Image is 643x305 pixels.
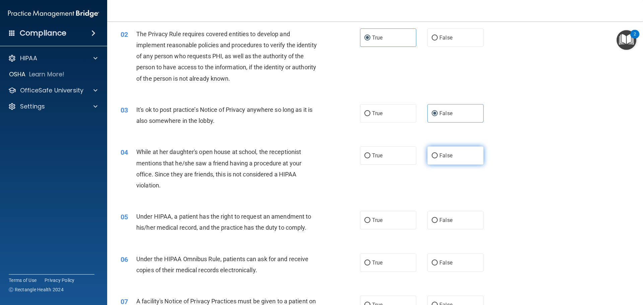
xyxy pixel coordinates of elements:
a: HIPAA [8,54,97,62]
span: The Privacy Rule requires covered entities to develop and implement reasonable policies and proce... [136,30,317,82]
span: 06 [121,255,128,263]
h4: Compliance [20,28,66,38]
span: 05 [121,213,128,221]
span: 03 [121,106,128,114]
a: Privacy Policy [45,277,75,284]
input: True [364,218,370,223]
p: OfficeSafe University [20,86,83,94]
span: True [372,259,382,266]
input: False [432,260,438,265]
a: Terms of Use [9,277,37,284]
span: True [372,34,382,41]
span: True [372,217,382,223]
p: OSHA [9,70,26,78]
span: False [439,259,452,266]
span: Under HIPAA, a patient has the right to request an amendment to his/her medical record, and the p... [136,213,311,231]
p: HIPAA [20,54,37,62]
span: While at her daughter's open house at school, the receptionist mentions that he/she saw a friend ... [136,148,301,189]
p: Learn More! [29,70,65,78]
input: True [364,111,370,116]
img: PMB logo [8,7,99,20]
span: It's ok to post practice’s Notice of Privacy anywhere so long as it is also somewhere in the lobby. [136,106,312,124]
input: False [432,218,438,223]
span: False [439,152,452,159]
input: False [432,153,438,158]
span: 04 [121,148,128,156]
div: 2 [634,34,636,43]
span: True [372,110,382,117]
span: Ⓒ Rectangle Health 2024 [9,286,64,293]
span: 02 [121,30,128,39]
p: Settings [20,102,45,110]
input: True [364,260,370,265]
span: False [439,110,452,117]
input: True [364,35,370,41]
span: True [372,152,382,159]
input: True [364,153,370,158]
a: Settings [8,102,97,110]
button: Open Resource Center, 2 new notifications [617,30,636,50]
a: OfficeSafe University [8,86,97,94]
iframe: Drift Widget Chat Controller [527,257,635,284]
span: Under the HIPAA Omnibus Rule, patients can ask for and receive copies of their medical records el... [136,255,308,274]
span: False [439,34,452,41]
span: False [439,217,452,223]
input: False [432,35,438,41]
input: False [432,111,438,116]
